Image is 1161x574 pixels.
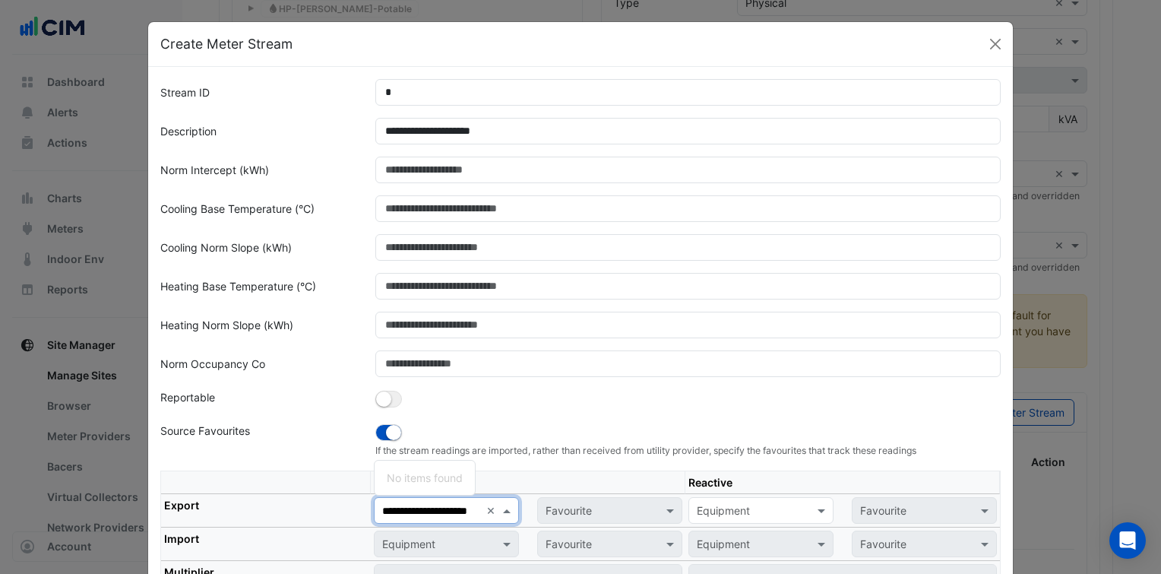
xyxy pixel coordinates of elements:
label: Stream ID [160,79,210,106]
div: Please select Equipment first [843,531,1006,557]
h5: Create Meter Stream [160,34,293,54]
label: Description [160,118,217,144]
th: Reactive [685,471,1000,494]
label: Cooling Norm Slope (kWh) [160,234,292,261]
div: Please select Equipment first [528,531,691,557]
ng-dropdown-panel: Options list [374,460,476,496]
button: Close [984,33,1007,55]
th: Export [161,494,371,528]
label: Norm Intercept (kWh) [160,157,269,183]
span: Clear [486,503,499,519]
td: Disabled because you must select a reactive export favourite first [685,528,1000,561]
label: Heating Base Temperature (°C) [160,273,316,300]
td: Disabled because you must select an active export favourite first [371,528,685,561]
small: If the stream readings are imported, rather than received from utility provider, specify the favo... [375,444,1001,458]
label: Cooling Base Temperature (°C) [160,195,315,222]
label: Source Favourites [160,423,250,444]
div: Please select Equipment first [528,497,691,524]
th: Active [371,471,685,494]
label: Heating Norm Slope (kWh) [160,312,293,338]
th: Import [161,528,371,561]
label: Reportable [160,389,215,411]
label: Norm Occupancy Co [160,350,265,377]
div: Open Intercom Messenger [1109,522,1146,559]
div: No items found [375,467,475,489]
div: Please select Equipment first [843,497,1006,524]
